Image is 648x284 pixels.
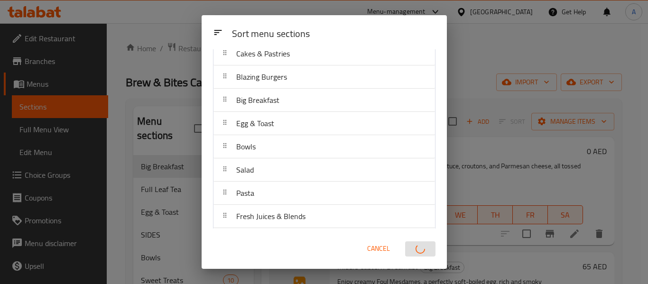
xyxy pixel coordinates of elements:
div: Salad [213,158,435,182]
span: Cakes & Pastries [236,46,290,61]
div: Fresh Juices & Blends [213,205,435,228]
span: Salad [236,163,254,177]
span: Blazing Burgers [236,70,287,84]
button: Cancel [363,240,394,257]
div: Indian Infusion [213,228,435,251]
div: Pasta [213,182,435,205]
span: Fresh Juices & Blends [236,209,305,223]
div: Sort menu sections [228,24,439,45]
span: Cancel [367,243,390,255]
div: Egg & Toast [213,112,435,135]
span: Big Breakfast [236,93,279,107]
div: Cakes & Pastries [213,42,435,65]
span: Egg & Toast [236,116,274,130]
div: Bowls [213,135,435,158]
div: Big Breakfast [213,89,435,112]
span: Pasta [236,186,254,200]
div: Blazing Burgers [213,65,435,89]
span: Bowls [236,139,256,154]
